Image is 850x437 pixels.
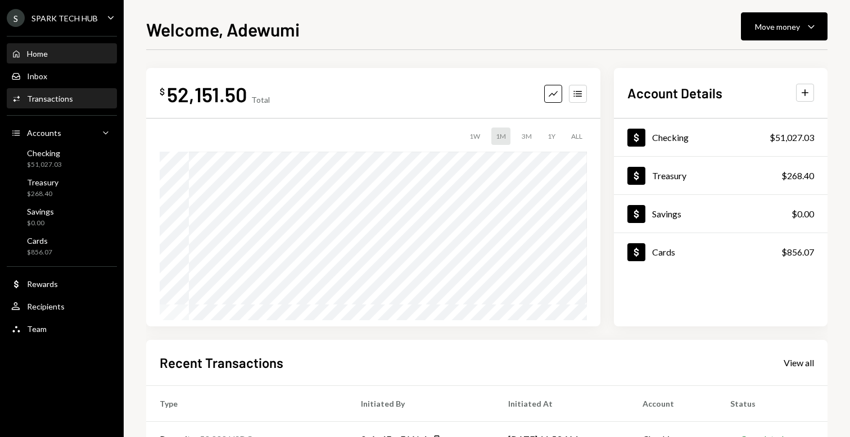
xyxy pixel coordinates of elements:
div: Savings [27,207,54,216]
div: Move money [755,21,800,33]
div: ALL [567,128,587,145]
th: Initiated At [495,385,629,421]
div: 1W [465,128,485,145]
h2: Recent Transactions [160,353,283,372]
a: Cards$856.07 [614,233,828,271]
div: Accounts [27,128,61,138]
a: Rewards [7,274,117,294]
th: Initiated By [347,385,495,421]
a: Cards$856.07 [7,233,117,260]
div: Home [27,49,48,58]
div: Treasury [652,170,686,181]
div: SPARK TECH HUB [31,13,98,23]
a: View all [784,356,814,368]
a: Team [7,318,117,339]
div: Rewards [27,279,58,289]
a: Treasury$268.40 [614,157,828,194]
div: Cards [27,236,52,245]
th: Account [629,385,717,421]
div: 52,151.50 [167,81,247,107]
div: 3M [517,128,536,145]
div: Treasury [27,177,58,187]
div: 1Y [543,128,560,145]
a: Transactions [7,88,117,108]
a: Savings$0.00 [7,203,117,230]
a: Inbox [7,66,117,86]
div: $0.00 [792,207,814,221]
div: Transactions [27,94,73,103]
div: S [7,9,25,27]
div: Checking [652,132,689,143]
div: Team [27,324,47,334]
div: $51,027.03 [27,160,62,170]
div: $0.00 [27,219,54,228]
div: 1M [491,128,510,145]
h1: Welcome, Adewumi [146,18,300,40]
div: $268.40 [781,169,814,183]
div: $51,027.03 [770,131,814,144]
div: $ [160,86,165,97]
th: Status [717,385,828,421]
div: Savings [652,208,681,219]
div: Total [251,95,270,104]
a: Savings$0.00 [614,195,828,233]
a: Recipients [7,296,117,316]
h2: Account Details [627,84,722,102]
div: Inbox [27,71,47,81]
a: Checking$51,027.03 [614,119,828,156]
div: $856.07 [27,248,52,257]
div: Recipients [27,302,65,311]
div: $268.40 [27,189,58,199]
a: Treasury$268.40 [7,174,117,201]
div: Cards [652,247,675,257]
th: Type [146,385,347,421]
div: View all [784,357,814,368]
button: Move money [741,12,828,40]
a: Accounts [7,122,117,143]
a: Checking$51,027.03 [7,145,117,172]
a: Home [7,43,117,63]
div: Checking [27,148,62,158]
div: $856.07 [781,245,814,259]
